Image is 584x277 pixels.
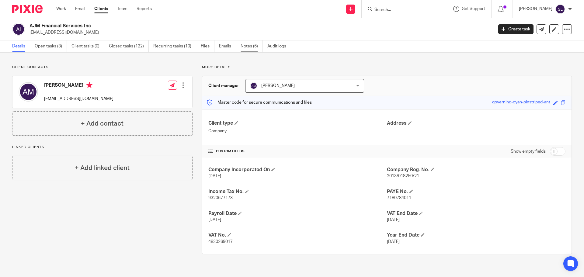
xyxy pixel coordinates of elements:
span: 2013/018250/21 [387,174,419,178]
i: Primary [86,82,92,88]
a: Files [201,40,214,52]
h4: Payroll Date [208,210,387,217]
a: Closed tasks (122) [109,40,149,52]
p: Client contacts [12,65,193,70]
a: Audit logs [267,40,291,52]
a: Emails [219,40,236,52]
h4: Company Reg. No. [387,167,565,173]
a: Details [12,40,30,52]
a: Email [75,6,85,12]
a: Recurring tasks (10) [153,40,196,52]
p: Linked clients [12,145,193,150]
a: Client tasks (0) [71,40,104,52]
a: Notes (6) [241,40,263,52]
p: More details [202,65,572,70]
span: 7180784011 [387,196,411,200]
img: svg%3E [19,82,38,102]
p: [PERSON_NAME] [519,6,552,12]
h4: + Add contact [81,119,123,128]
h3: Client manager [208,83,239,89]
div: governing-cyan-pinstriped-ant [492,99,550,106]
span: [PERSON_NAME] [261,84,295,88]
h4: CUSTOM FIELDS [208,149,387,154]
p: Master code for secure communications and files [207,99,312,106]
input: Search [374,7,429,13]
span: [DATE] [208,218,221,222]
span: [DATE] [387,240,400,244]
p: Company [208,128,387,134]
h4: PAYE No. [387,189,565,195]
h4: + Add linked client [75,163,130,173]
h4: VAT End Date [387,210,565,217]
h4: Address [387,120,565,126]
img: Pixie [12,5,43,13]
a: Clients [94,6,108,12]
span: 9320677173 [208,196,233,200]
span: [DATE] [387,218,400,222]
h4: Client type [208,120,387,126]
a: Open tasks (3) [35,40,67,52]
p: [EMAIL_ADDRESS][DOMAIN_NAME] [44,96,113,102]
img: svg%3E [555,4,565,14]
h4: VAT No. [208,232,387,238]
p: [EMAIL_ADDRESS][DOMAIN_NAME] [30,29,489,36]
a: Team [117,6,127,12]
a: Work [56,6,66,12]
img: svg%3E [250,82,257,89]
h4: [PERSON_NAME] [44,82,113,90]
h2: AJM Financial Services Inc [30,23,397,29]
span: 4830269017 [208,240,233,244]
img: svg%3E [12,23,25,36]
h4: Year End Date [387,232,565,238]
span: [DATE] [208,174,221,178]
h4: Income Tax No. [208,189,387,195]
h4: Company Incorporated On [208,167,387,173]
a: Create task [498,24,534,34]
label: Show empty fields [511,148,546,154]
a: Reports [137,6,152,12]
span: Get Support [462,7,485,11]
